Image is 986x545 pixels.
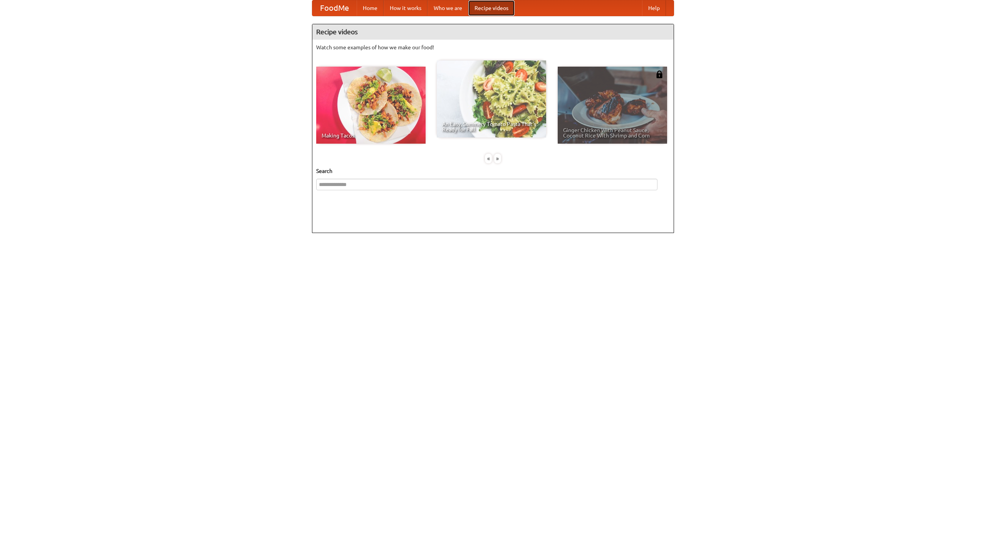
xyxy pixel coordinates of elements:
a: How it works [384,0,428,16]
a: FoodMe [312,0,357,16]
div: « [485,154,492,163]
h4: Recipe videos [312,24,674,40]
div: » [494,154,501,163]
p: Watch some examples of how we make our food! [316,44,670,51]
span: An Easy, Summery Tomato Pasta That's Ready for Fall [442,121,541,132]
a: Who we are [428,0,468,16]
a: An Easy, Summery Tomato Pasta That's Ready for Fall [437,60,546,138]
a: Home [357,0,384,16]
a: Help [642,0,666,16]
a: Making Tacos [316,67,426,144]
img: 483408.png [656,70,663,78]
a: Recipe videos [468,0,515,16]
h5: Search [316,167,670,175]
span: Making Tacos [322,133,420,138]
